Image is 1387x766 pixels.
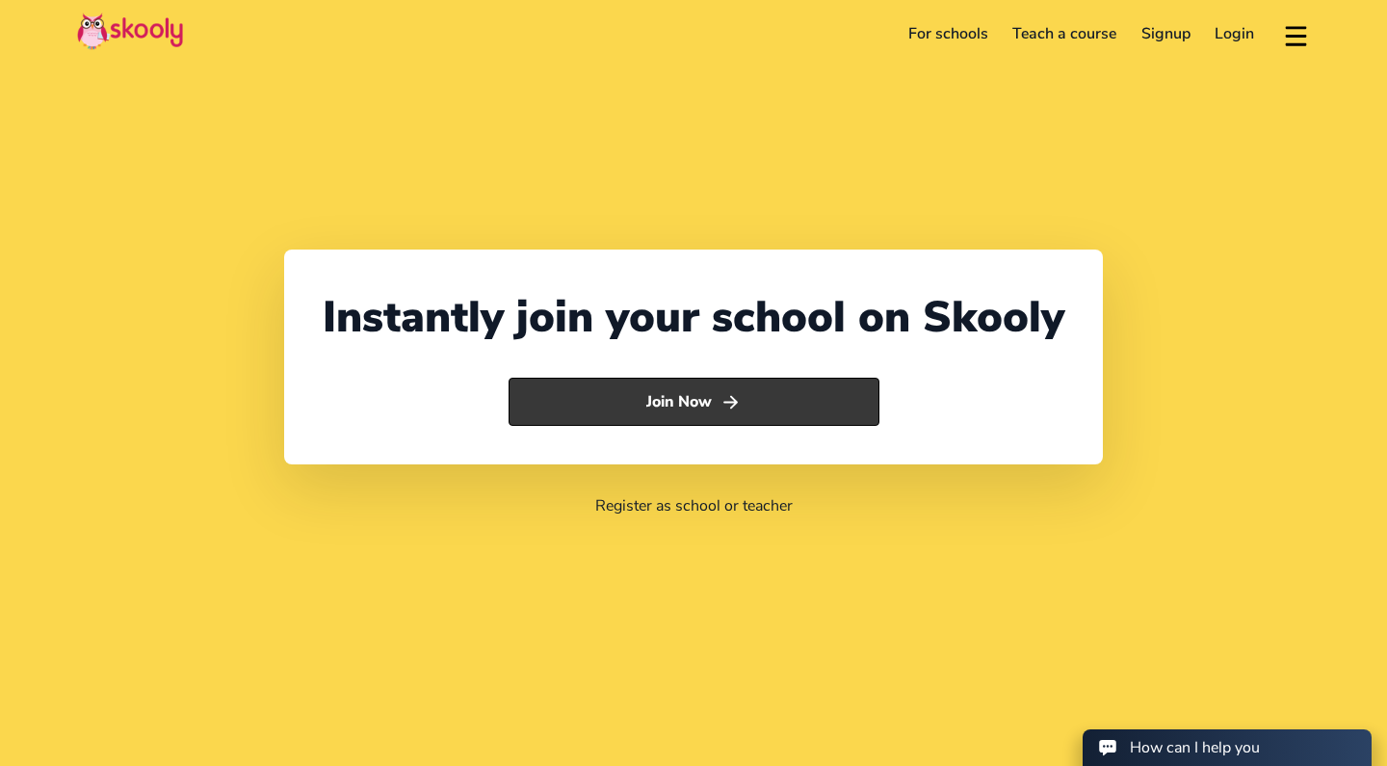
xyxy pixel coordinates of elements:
ion-icon: arrow forward outline [720,392,741,412]
button: Join Nowarrow forward outline [509,378,879,426]
a: Signup [1129,18,1203,49]
button: menu outline [1282,18,1310,50]
img: Skooly [77,13,183,50]
a: Login [1203,18,1268,49]
div: Instantly join your school on Skooly [323,288,1064,347]
a: Teach a course [1000,18,1129,49]
a: Register as school or teacher [595,495,793,516]
a: For schools [896,18,1001,49]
